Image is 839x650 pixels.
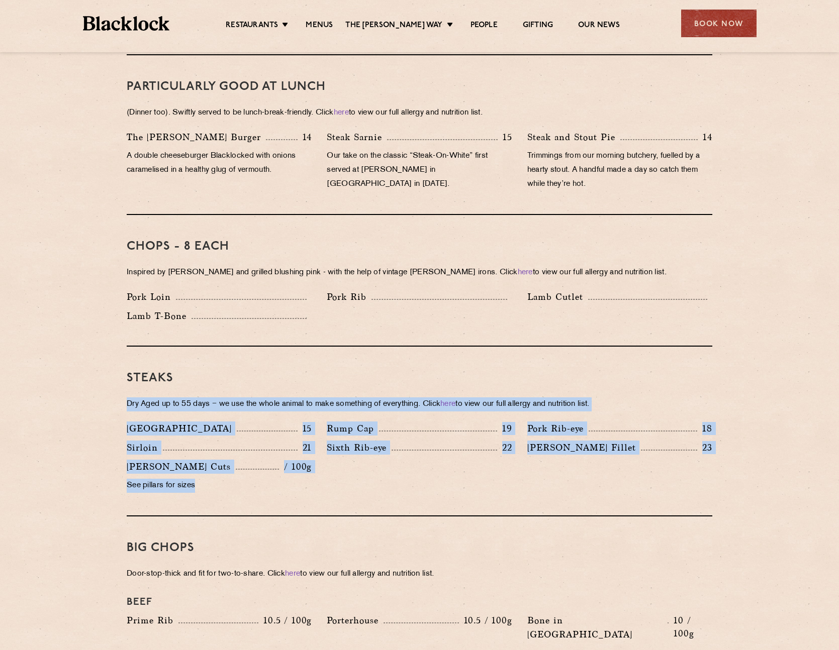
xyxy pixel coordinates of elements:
p: [PERSON_NAME] Fillet [527,441,641,455]
p: 14 [698,131,712,144]
h3: PARTICULARLY GOOD AT LUNCH [127,80,712,93]
p: Lamb Cutlet [527,290,588,304]
p: Dry Aged up to 55 days − we use the whole animal to make something of everything. Click to view o... [127,397,712,411]
p: 14 [298,131,312,144]
p: Pork Rib-eye [527,421,589,436]
h4: Beef [127,596,712,608]
p: (Dinner too). Swiftly served to be lunch-break-friendly. Click to view our full allergy and nutri... [127,106,712,120]
a: Menus [306,21,333,32]
p: 18 [697,422,712,435]
p: Steak and Stout Pie [527,130,620,144]
a: Our News [578,21,620,32]
div: Book Now [681,10,757,37]
a: Restaurants [226,21,278,32]
p: / 100g [279,460,312,473]
p: Steak Sarnie [327,130,387,144]
p: The [PERSON_NAME] Burger [127,130,266,144]
p: Porterhouse [327,613,384,627]
a: here [440,400,455,408]
a: here [518,269,533,276]
p: Inspired by [PERSON_NAME] and grilled blushing pink - with the help of vintage [PERSON_NAME] iron... [127,266,712,280]
p: Lamb T-Bone [127,309,192,323]
p: 10 / 100g [669,614,712,640]
p: Trimmings from our morning butchery, fuelled by a hearty stout. A handful made a day so catch the... [527,149,712,191]
p: [GEOGRAPHIC_DATA] [127,421,237,436]
p: Pork Loin [127,290,176,304]
h3: Chops - 8 each [127,240,712,253]
p: Our take on the classic “Steak-On-White” first served at [PERSON_NAME] in [GEOGRAPHIC_DATA] in [D... [327,149,512,191]
p: Sixth Rib-eye [327,441,392,455]
p: [PERSON_NAME] Cuts [127,460,236,474]
p: 15 [298,422,312,435]
p: 10.5 / 100g [258,614,312,627]
p: Pork Rib [327,290,371,304]
p: Rump Cap [327,421,379,436]
p: 22 [497,441,512,454]
p: 10.5 / 100g [459,614,512,627]
p: 15 [498,131,512,144]
a: People [471,21,498,32]
a: Gifting [523,21,553,32]
img: BL_Textured_Logo-footer-cropped.svg [83,16,170,31]
p: 19 [497,422,512,435]
p: Prime Rib [127,613,178,627]
p: See pillars for sizes [127,479,312,493]
p: Bone in [GEOGRAPHIC_DATA] [527,613,668,641]
h3: Big Chops [127,541,712,555]
p: 21 [298,441,312,454]
p: A double cheeseburger Blacklocked with onions caramelised in a healthy glug of vermouth. [127,149,312,177]
p: Door-stop-thick and fit for two-to-share. Click to view our full allergy and nutrition list. [127,567,712,581]
a: here [334,109,349,117]
h3: Steaks [127,372,712,385]
a: The [PERSON_NAME] Way [345,21,442,32]
a: here [285,570,300,578]
p: Sirloin [127,441,163,455]
p: 23 [697,441,712,454]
